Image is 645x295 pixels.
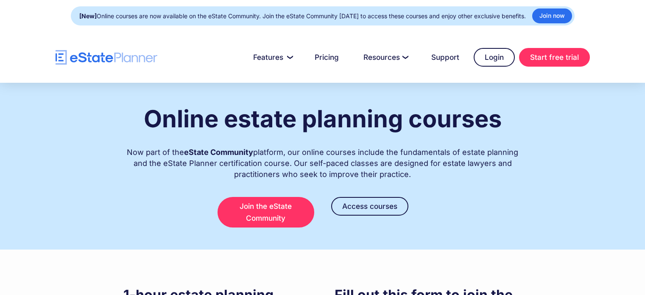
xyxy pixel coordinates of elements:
a: Access courses [331,197,408,216]
a: Pricing [304,49,349,66]
a: Support [421,49,469,66]
strong: [New] [79,12,97,20]
a: Join the eState Community [218,197,314,228]
div: Online courses are now available on the eState Community. Join the eState Community [DATE] to acc... [79,10,526,22]
a: Start free trial [519,48,590,67]
a: Resources [353,49,417,66]
a: Join now [532,8,572,23]
div: Now part of the platform, our online courses include the fundamentals of estate planning and the ... [123,138,522,180]
a: home [56,50,157,65]
a: Features [243,49,300,66]
strong: eState Community [184,148,253,157]
h1: Online estate planning courses [144,106,502,132]
a: Login [474,48,515,67]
